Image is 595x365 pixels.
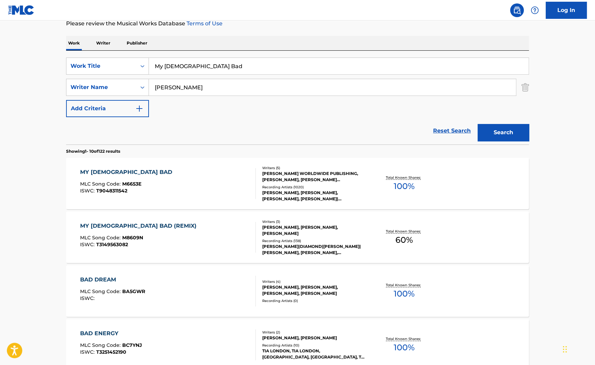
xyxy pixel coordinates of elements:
span: T9048311542 [96,188,127,194]
div: [PERSON_NAME], [PERSON_NAME], [PERSON_NAME] [262,224,366,237]
img: 9d2ae6d4665cec9f34b9.svg [135,104,143,113]
a: BAD DREAMMLC Song Code:BA5GWRISWC:Writers (4)[PERSON_NAME], [PERSON_NAME], [PERSON_NAME], [PERSON... [66,265,529,317]
span: MLC Song Code : [80,342,122,348]
p: Total Known Shares: [386,336,422,341]
a: Log In [546,2,587,19]
div: Drag [563,339,567,360]
img: search [513,6,521,14]
a: MY [DEMOGRAPHIC_DATA] BAD (REMIX)MLC Song Code:M8609NISWC:T3149563082Writers (3)[PERSON_NAME], [P... [66,212,529,263]
p: Total Known Shares: [386,282,422,288]
span: M8609N [122,235,143,241]
div: Recording Artists ( 138 ) [262,238,366,243]
div: TIA LONDON, TIA LONDON, [GEOGRAPHIC_DATA], [GEOGRAPHIC_DATA], TIA [GEOGRAPHIC_DATA] [262,348,366,360]
p: Writer [94,36,112,50]
span: T3251452190 [96,349,126,355]
span: MLC Song Code : [80,235,122,241]
div: Writer Name [71,83,132,91]
p: Publisher [125,36,149,50]
span: ISWC : [80,188,96,194]
div: [PERSON_NAME], [PERSON_NAME], [PERSON_NAME], [PERSON_NAME]|[PERSON_NAME], [PERSON_NAME], [PERSON_... [262,190,366,202]
a: Reset Search [430,123,474,138]
div: Writers ( 2 ) [262,330,366,335]
span: 100 % [394,288,415,300]
img: help [531,6,539,14]
span: 100 % [394,341,415,354]
div: Writers ( 4 ) [262,279,366,284]
div: MY [DEMOGRAPHIC_DATA] BAD [80,168,176,176]
p: Showing 1 - 10 of 122 results [66,148,120,154]
div: Writers ( 5 ) [262,165,366,171]
span: MLC Song Code : [80,288,122,294]
span: MLC Song Code : [80,181,122,187]
img: MLC Logo [8,5,35,15]
button: Search [478,124,529,141]
div: Writers ( 3 ) [262,219,366,224]
div: Recording Artists ( 1020 ) [262,185,366,190]
span: BC7YNJ [122,342,142,348]
span: BA5GWR [122,288,145,294]
form: Search Form [66,58,529,144]
a: MY [DEMOGRAPHIC_DATA] BADMLC Song Code:M6653EISWC:T9048311542Writers (5)[PERSON_NAME] WORLDWIDE P... [66,158,529,209]
p: Work [66,36,82,50]
iframe: Chat Widget [561,332,595,365]
div: [PERSON_NAME], [PERSON_NAME] [262,335,366,341]
a: Terms of Use [185,20,223,27]
p: Please review the Musical Works Database [66,20,529,28]
img: Delete Criterion [521,79,529,96]
div: Recording Artists ( 10 ) [262,343,366,348]
div: Work Title [71,62,132,70]
div: [PERSON_NAME] WORLDWIDE PUBLISHING, [PERSON_NAME], [PERSON_NAME] [PERSON_NAME], [PERSON_NAME], [P... [262,171,366,183]
span: M6653E [122,181,141,187]
div: [PERSON_NAME], [PERSON_NAME], [PERSON_NAME], [PERSON_NAME] [262,284,366,297]
div: [PERSON_NAME]|DIAMOND|[PERSON_NAME]|[PERSON_NAME], [PERSON_NAME], [PERSON_NAME], [PERSON_NAME] [F... [262,243,366,256]
button: Add Criteria [66,100,149,117]
div: Help [528,3,542,17]
p: Total Known Shares: [386,175,422,180]
p: Total Known Shares: [386,229,422,234]
div: BAD DREAM [80,276,145,284]
span: ISWC : [80,349,96,355]
span: 100 % [394,180,415,192]
span: 60 % [395,234,413,246]
span: ISWC : [80,241,96,248]
span: T3149563082 [96,241,128,248]
div: BAD ENERGY [80,329,142,338]
span: ISWC : [80,295,96,301]
div: MY [DEMOGRAPHIC_DATA] BAD (REMIX) [80,222,200,230]
a: Public Search [510,3,524,17]
div: Recording Artists ( 0 ) [262,298,366,303]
